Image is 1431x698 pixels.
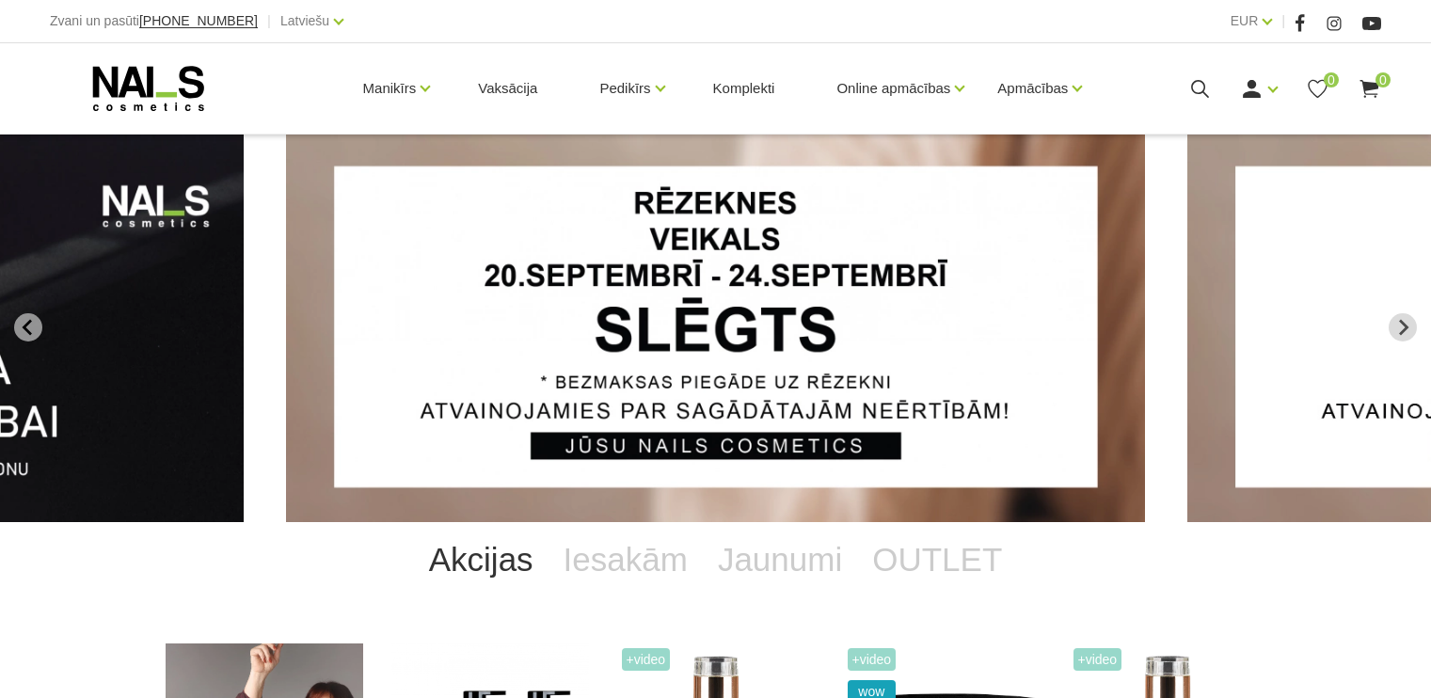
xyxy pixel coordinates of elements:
li: 1 of 14 [286,132,1145,522]
span: | [267,9,271,33]
span: 0 [1375,72,1391,87]
span: +Video [848,648,897,671]
span: | [1281,9,1285,33]
a: Iesakām [549,522,703,597]
a: [PHONE_NUMBER] [139,14,258,28]
a: Komplekti [698,43,790,134]
span: +Video [1073,648,1122,671]
button: Next slide [1389,313,1417,341]
a: Vaksācija [463,43,552,134]
a: OUTLET [857,522,1017,597]
a: Akcijas [414,522,549,597]
a: Jaunumi [703,522,857,597]
span: +Video [622,648,671,671]
span: [PHONE_NUMBER] [139,13,258,28]
a: Latviešu [280,9,329,32]
a: Online apmācības [836,51,950,126]
button: Go to last slide [14,313,42,341]
a: EUR [1231,9,1259,32]
a: 0 [1306,77,1329,101]
div: Zvani un pasūti [50,9,258,33]
span: 0 [1324,72,1339,87]
a: 0 [1358,77,1381,101]
a: Manikīrs [363,51,417,126]
a: Apmācības [997,51,1068,126]
a: Pedikīrs [599,51,650,126]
